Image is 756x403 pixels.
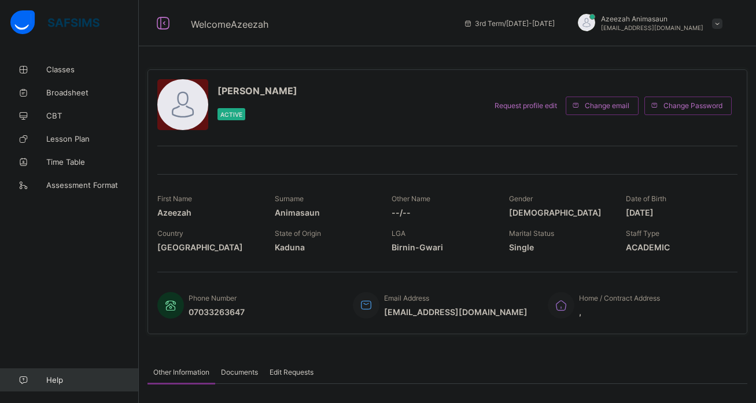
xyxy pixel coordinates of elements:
[463,19,555,28] span: session/term information
[626,242,726,252] span: ACADEMIC
[275,208,375,217] span: Animasaun
[626,194,666,203] span: Date of Birth
[392,208,492,217] span: --/--
[46,157,139,167] span: Time Table
[220,111,242,118] span: Active
[601,14,703,23] span: Azeezah Animasaun
[509,242,609,252] span: Single
[46,180,139,190] span: Assessment Format
[270,368,314,376] span: Edit Requests
[601,24,703,31] span: [EMAIL_ADDRESS][DOMAIN_NAME]
[217,85,297,97] span: [PERSON_NAME]
[384,294,429,302] span: Email Address
[579,294,660,302] span: Home / Contract Address
[275,229,321,238] span: State of Origin
[221,368,258,376] span: Documents
[566,14,728,33] div: AzeezahAnimasaun
[46,375,138,384] span: Help
[384,307,528,317] span: [EMAIL_ADDRESS][DOMAIN_NAME]
[46,111,139,120] span: CBT
[509,208,609,217] span: [DEMOGRAPHIC_DATA]
[189,307,245,317] span: 07033263647
[392,242,492,252] span: Birnin-Gwari
[46,65,139,74] span: Classes
[509,194,533,203] span: Gender
[46,88,139,97] span: Broadsheet
[392,229,405,238] span: LGA
[626,208,726,217] span: [DATE]
[663,101,722,110] span: Change Password
[191,19,268,30] span: Welcome Azeezah
[579,307,660,317] span: ,
[46,134,139,143] span: Lesson Plan
[157,242,257,252] span: [GEOGRAPHIC_DATA]
[153,368,209,376] span: Other Information
[392,194,430,203] span: Other Name
[157,208,257,217] span: Azeezah
[157,229,183,238] span: Country
[10,10,99,35] img: safsims
[585,101,629,110] span: Change email
[509,229,554,238] span: Marital Status
[495,101,557,110] span: Request profile edit
[626,229,659,238] span: Staff Type
[157,194,192,203] span: First Name
[275,194,304,203] span: Surname
[189,294,237,302] span: Phone Number
[275,242,375,252] span: Kaduna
